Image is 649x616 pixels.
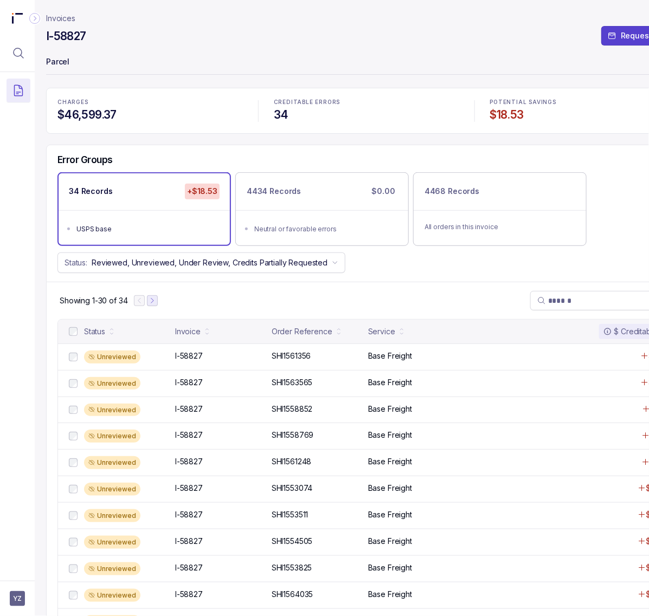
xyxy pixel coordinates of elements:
p: SHI1563565 [272,377,313,388]
p: SHI1564035 [272,589,313,600]
nav: breadcrumb [46,13,75,24]
p: I-58827 [175,456,203,467]
input: checkbox-checkbox [69,458,78,467]
div: Unreviewed [84,377,140,390]
div: Unreviewed [84,509,140,522]
p: I-58827 [175,351,203,361]
input: checkbox-checkbox [69,406,78,414]
input: checkbox-checkbox [69,485,78,494]
p: SHI1554505 [272,536,313,547]
p: Base Freight [368,483,412,494]
p: Base Freight [368,589,412,600]
p: Status: [65,257,87,268]
div: USPS base [76,224,219,235]
button: User initials [10,591,25,606]
div: Unreviewed [84,351,140,364]
p: CREDITABLE ERRORS [274,99,459,106]
p: SHI1553511 [272,509,309,520]
div: Unreviewed [84,589,140,602]
h4: $46,599.37 [57,107,243,122]
div: Service [368,326,395,337]
div: Status [84,326,105,337]
input: checkbox-checkbox [69,353,78,361]
h4: 34 [274,107,459,122]
p: SHI1558769 [272,430,314,440]
div: Unreviewed [84,430,140,443]
p: SHI1561356 [272,351,311,361]
p: Base Freight [368,404,412,414]
p: Base Freight [368,536,412,547]
p: SHI1553825 [272,562,312,573]
p: Base Freight [368,351,412,361]
button: Next Page [147,295,158,306]
div: Neutral or favorable errors [254,224,396,235]
input: checkbox-checkbox [69,565,78,573]
p: All orders in this invoice [425,222,575,232]
div: Unreviewed [84,536,140,549]
p: Showing 1-30 of 34 [60,295,127,306]
p: I-58827 [175,509,203,520]
button: Menu Icon Button MagnifyingGlassIcon [7,41,30,65]
a: Invoices [46,13,75,24]
p: Base Freight [368,456,412,467]
p: I-58827 [175,562,203,573]
input: checkbox-checkbox [69,432,78,440]
p: $0.00 [370,184,397,199]
div: Order Reference [272,326,332,337]
p: 4434 Records [247,186,301,197]
div: Unreviewed [84,483,140,496]
p: 34 Records [69,186,113,197]
div: Unreviewed [84,404,140,417]
p: Base Freight [368,377,412,388]
p: Base Freight [368,562,412,573]
p: I-58827 [175,377,203,388]
div: Remaining page entries [60,295,127,306]
p: +$18.53 [185,184,220,199]
p: CHARGES [57,99,243,106]
h5: Error Groups [57,154,113,166]
input: checkbox-checkbox [69,327,78,336]
button: Menu Icon Button DocumentTextIcon [7,79,30,102]
p: Base Freight [368,430,412,440]
p: I-58827 [175,589,203,600]
input: checkbox-checkbox [69,379,78,388]
p: Reviewed, Unreviewed, Under Review, Credits Partially Requested [92,257,327,268]
div: Invoice [175,326,201,337]
div: Collapse Icon [28,12,41,25]
p: SHI1558852 [272,404,313,414]
p: I-58827 [175,404,203,414]
p: Base Freight [368,509,412,520]
p: SHI1561248 [272,456,312,467]
p: 4468 Records [425,186,479,197]
button: Status:Reviewed, Unreviewed, Under Review, Credits Partially Requested [57,252,345,273]
p: I-58827 [175,536,203,547]
input: checkbox-checkbox [69,591,78,600]
input: checkbox-checkbox [69,538,78,547]
div: Unreviewed [84,562,140,575]
p: I-58827 [175,430,203,440]
div: Unreviewed [84,456,140,469]
h4: I-58827 [46,29,86,44]
p: I-58827 [175,483,203,494]
p: SHI1553074 [272,483,313,494]
input: checkbox-checkbox [69,511,78,520]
